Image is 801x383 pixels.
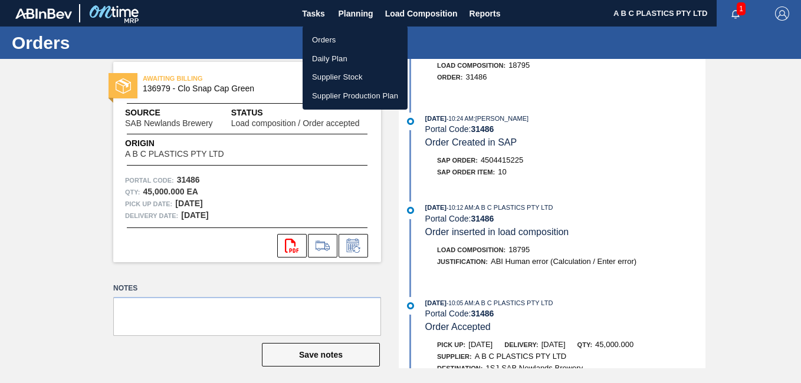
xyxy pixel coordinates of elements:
a: Daily Plan [303,49,408,68]
a: Supplier Stock [303,68,408,87]
a: Orders [303,31,408,49]
a: Supplier Production Plan [303,87,408,105]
